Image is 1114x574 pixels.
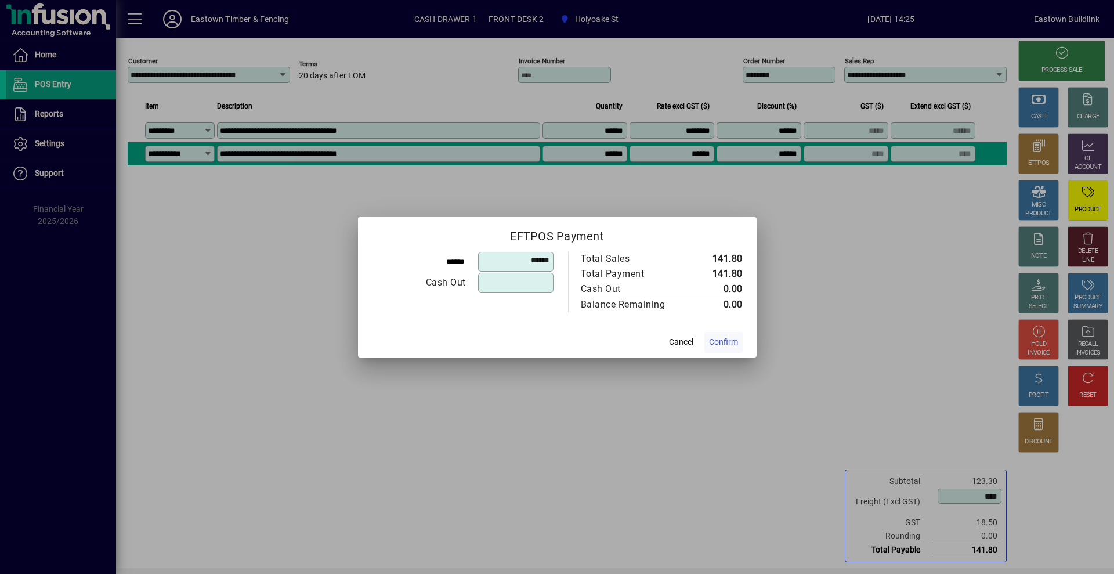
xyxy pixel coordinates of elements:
h2: EFTPOS Payment [358,217,757,251]
td: Total Sales [580,251,690,266]
td: 141.80 [690,251,743,266]
span: Confirm [709,336,738,348]
span: Cancel [669,336,693,348]
div: Cash Out [581,282,678,296]
button: Confirm [704,332,743,353]
td: 141.80 [690,266,743,281]
td: Total Payment [580,266,690,281]
td: 0.00 [690,297,743,312]
button: Cancel [663,332,700,353]
td: 0.00 [690,281,743,297]
div: Balance Remaining [581,298,678,312]
div: Cash Out [372,276,466,290]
